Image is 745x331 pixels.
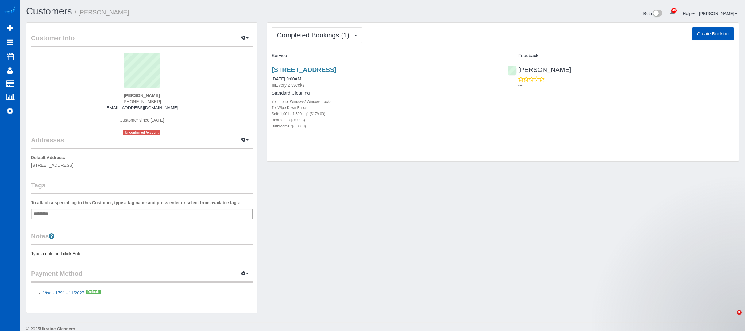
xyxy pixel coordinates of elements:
[643,11,662,16] a: Beta
[737,310,742,315] span: 8
[31,200,240,206] label: To attach a special tag to this Customer, type a tag name and press enter or select from availabl...
[272,118,305,122] small: Bedrooms ($0.00, 3)
[272,99,331,104] small: 7 x Interior Windows/ Window Tracks
[277,31,352,39] span: Completed Bookings (1)
[43,290,84,295] a: Visa - 1791 - 11/2027
[31,181,253,194] legend: Tags
[272,66,336,73] a: [STREET_ADDRESS]
[31,232,253,245] legend: Notes
[123,130,160,135] span: Unconfirmed Account
[31,251,253,257] pre: Type a note and click Enter
[699,11,737,16] a: [PERSON_NAME]
[272,76,301,81] a: [DATE] 9:00AM
[272,27,362,43] button: Completed Bookings (1)
[671,8,677,13] span: 40
[272,82,498,88] p: Every 2 Weeks
[652,10,662,18] img: New interface
[272,53,498,58] h4: Service
[86,290,101,294] span: Default
[124,93,160,98] strong: [PERSON_NAME]
[692,27,734,40] button: Create Booking
[4,6,16,15] img: Automaid Logo
[120,118,164,123] span: Customer since [DATE]
[508,53,734,58] h4: Feedback
[75,9,129,16] small: / [PERSON_NAME]
[31,33,253,47] legend: Customer Info
[31,163,73,168] span: [STREET_ADDRESS]
[272,106,307,110] small: 7 x Wipe Down Blinds
[272,124,306,128] small: Bathrooms ($0.00, 3)
[508,66,571,73] a: [PERSON_NAME]
[122,99,161,104] span: [PHONE_NUMBER]
[272,91,498,96] h4: Standard Cleaning
[518,82,734,88] p: ---
[272,112,325,116] small: Sqft: 1,001 - 1,500 sqft ($179.00)
[683,11,695,16] a: Help
[724,310,739,325] iframe: Intercom live chat
[31,154,65,161] label: Default Address:
[31,269,253,283] legend: Payment Method
[26,6,72,17] a: Customers
[666,6,678,20] a: 40
[106,105,178,110] a: [EMAIL_ADDRESS][DOMAIN_NAME]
